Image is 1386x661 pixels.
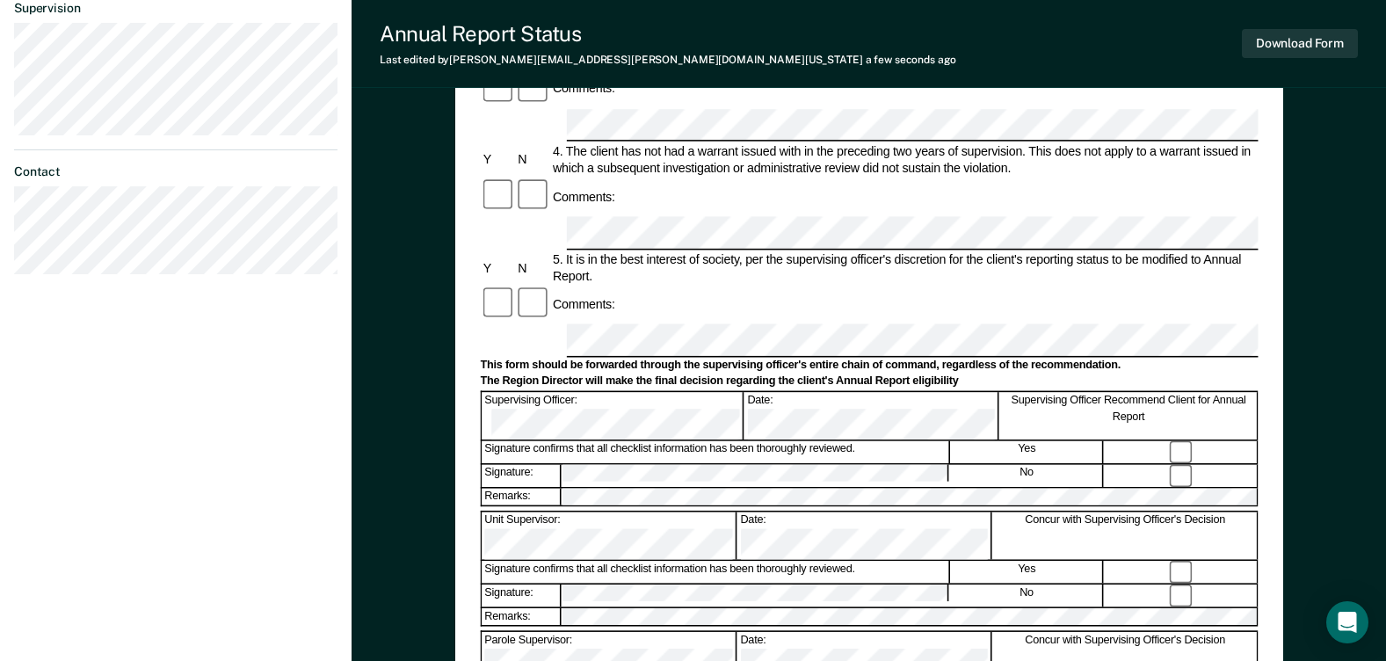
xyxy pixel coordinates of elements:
div: Date: [744,392,999,439]
button: Download Form [1242,29,1358,58]
div: Remarks: [482,488,562,505]
div: Unit Supervisor: [482,512,737,559]
div: Signature: [482,585,561,607]
div: The Region Director will make the final decision regarding the client's Annual Report eligibility [480,374,1258,389]
div: Y [480,151,515,168]
dt: Contact [14,164,337,179]
div: Date: [737,512,992,559]
div: Open Intercom Messenger [1326,601,1368,643]
div: Signature: [482,464,561,486]
div: N [515,259,550,276]
div: Supervising Officer Recommend Client for Annual Report [1000,392,1258,439]
span: a few seconds ago [866,54,956,66]
div: 5. It is in the best interest of society, per the supervising officer's discretion for the client... [550,251,1259,284]
div: Last edited by [PERSON_NAME][EMAIL_ADDRESS][PERSON_NAME][DOMAIN_NAME][US_STATE] [380,54,956,66]
div: Remarks: [482,607,562,625]
div: Signature confirms that all checklist information has been thoroughly reviewed. [482,441,949,463]
div: No [950,585,1103,607]
div: Concur with Supervising Officer's Decision [993,512,1258,559]
div: N [515,151,550,168]
div: Yes [951,441,1104,463]
div: Annual Report Status [380,21,956,47]
div: Comments: [550,188,618,205]
div: Y [480,259,515,276]
div: Signature confirms that all checklist information has been thoroughly reviewed. [482,561,949,583]
dt: Supervision [14,1,337,16]
div: No [950,464,1103,486]
div: Comments: [550,80,618,97]
div: Supervising Officer: [482,392,743,439]
div: 4. The client has not had a warrant issued with in the preceding two years of supervision. This d... [550,143,1259,177]
div: Yes [951,561,1104,583]
div: Comments: [550,296,618,313]
div: This form should be forwarded through the supervising officer's entire chain of command, regardle... [480,359,1258,373]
